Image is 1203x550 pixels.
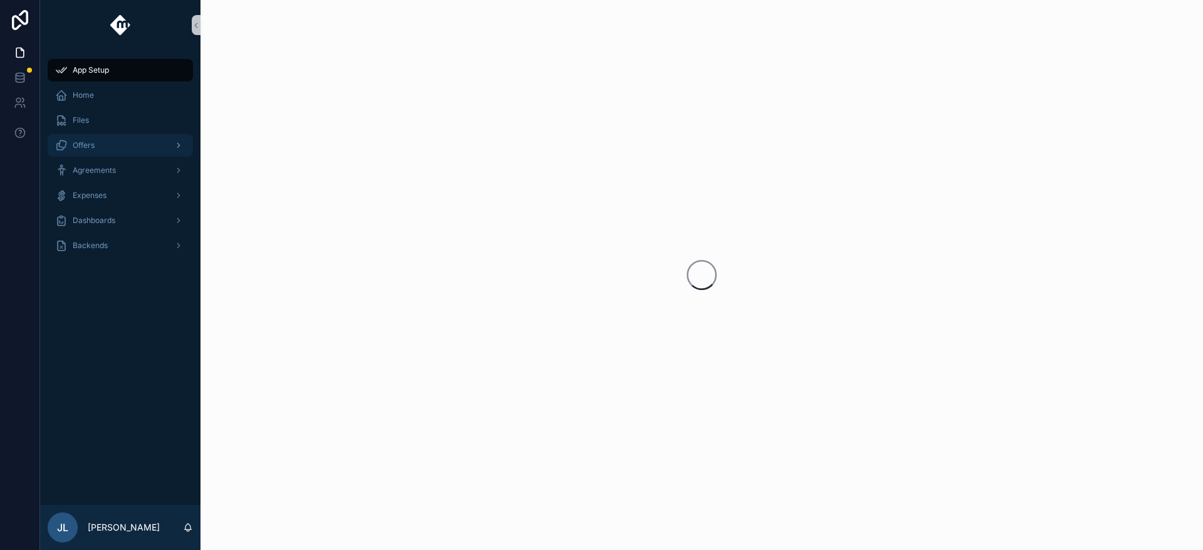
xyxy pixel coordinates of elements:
span: Backends [73,241,108,251]
a: Backends [48,234,193,257]
span: Files [73,115,89,125]
span: Dashboards [73,215,115,226]
span: JL [57,520,68,535]
span: App Setup [73,65,109,75]
a: Offers [48,134,193,157]
a: Files [48,109,193,132]
a: Agreements [48,159,193,182]
a: Expenses [48,184,193,207]
div: scrollable content [40,50,200,273]
span: Home [73,90,94,100]
img: App logo [110,15,131,35]
a: Dashboards [48,209,193,232]
a: Home [48,84,193,106]
span: Expenses [73,190,107,200]
p: [PERSON_NAME] [88,521,160,534]
span: Agreements [73,165,116,175]
a: App Setup [48,59,193,81]
span: Offers [73,140,95,150]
